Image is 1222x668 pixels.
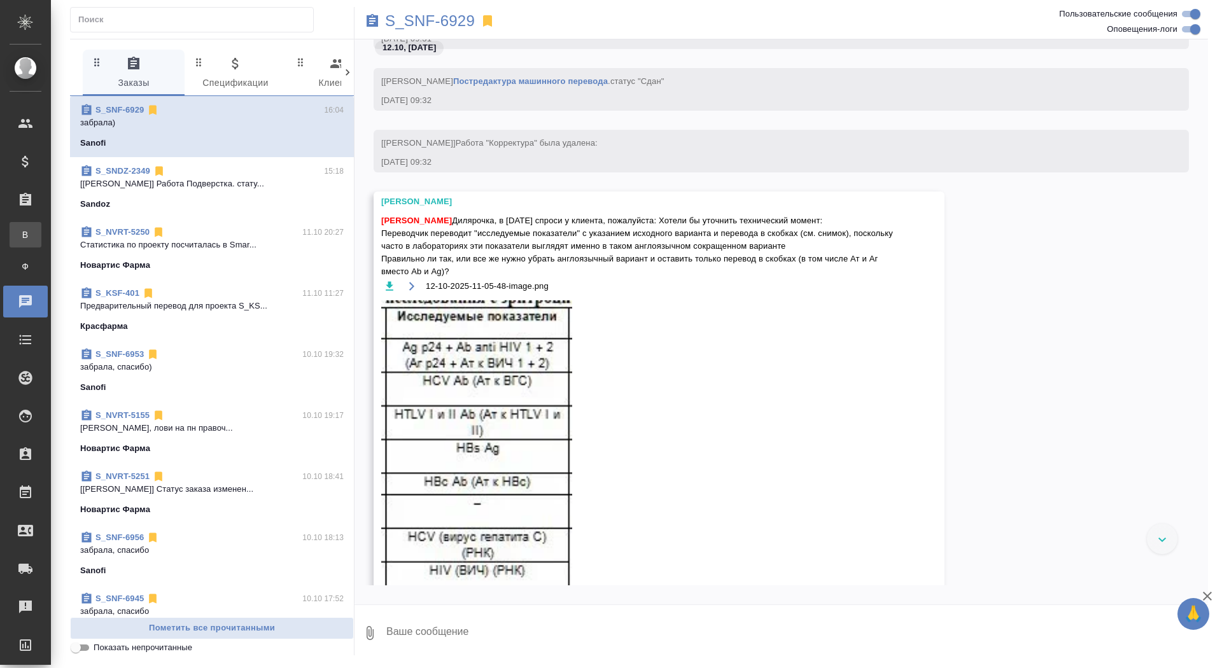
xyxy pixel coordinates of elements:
div: S_SNF-694510.10 17:52забрала, спасибоSanofi [70,585,354,646]
p: Новартис Фарма [80,442,150,455]
a: Ф [10,254,41,279]
a: Постредактура машинного перевода [453,76,608,86]
p: 11.10 11:27 [302,287,344,300]
span: В [16,228,35,241]
p: забрала, спасибо) [80,361,344,373]
svg: Отписаться [146,348,159,361]
a: S_SNF-6929 [95,105,144,115]
svg: Отписаться [146,531,159,544]
button: Открыть на драйве [404,278,419,294]
div: S_SNDZ-234915:18[[PERSON_NAME]] Работа Подверстка. стату...Sandoz [70,157,354,218]
button: Скачать [381,278,397,294]
div: [PERSON_NAME] [381,195,900,208]
div: S_SNF-695310.10 19:32забрала, спасибо)Sanofi [70,340,354,401]
svg: Отписаться [152,470,165,483]
a: В [10,222,41,247]
svg: Зажми и перетащи, чтобы поменять порядок вкладок [193,56,205,68]
svg: Зажми и перетащи, чтобы поменять порядок вкладок [295,56,307,68]
svg: Отписаться [142,287,155,300]
a: S_SNF-6945 [95,594,144,603]
svg: Отписаться [152,226,165,239]
span: Работа "Корректура" была удалена: [456,138,598,148]
p: Предварительный перевод для проекта S_KS... [80,300,344,312]
a: S_SNF-6953 [95,349,144,359]
p: 10.10 19:32 [302,348,344,361]
div: S_SNF-692916:04забрала)Sanofi [70,96,354,157]
span: Пометить все прочитанными [77,621,347,636]
p: забрала) [80,116,344,129]
span: Дилярочка, в [DATE] спроси у клиента, пожалуйста: Хотели бы уточнить технический момент: Переводч... [381,214,900,278]
div: S_SNF-695610.10 18:13забрала, спасибоSanofi [70,524,354,585]
div: S_KSF-40111.10 11:27Предварительный перевод для проекта S_KS...Красфарма [70,279,354,340]
span: Показать непрочитанные [94,641,192,654]
svg: Отписаться [153,165,165,177]
svg: Отписаться [152,409,165,422]
span: Заказы [90,56,177,91]
span: Клиенты [294,56,381,91]
span: [[PERSON_NAME] . [381,76,664,86]
a: S_NVRT-5250 [95,227,150,237]
p: 12.10, [DATE] [383,41,436,54]
p: [[PERSON_NAME]] Статус заказа изменен... [80,483,344,496]
a: S_NVRT-5251 [95,471,150,481]
a: S_SNDZ-2349 [95,166,150,176]
p: Sanofi [80,564,106,577]
div: S_NVRT-525011.10 20:27Cтатистика по проекту посчиталась в Smar...Новартис Фарма [70,218,354,279]
button: 🙏 [1177,598,1209,630]
p: 11.10 20:27 [302,226,344,239]
span: [PERSON_NAME] [381,216,452,225]
a: S_SNF-6929 [385,15,475,27]
p: 15:18 [324,165,344,177]
span: 12-10-2025-11-05-48-image.png [426,280,549,293]
div: S_NVRT-525110.10 18:41[[PERSON_NAME]] Статус заказа изменен...Новартис Фарма [70,463,354,524]
p: Новартис Фарма [80,503,150,516]
span: Пользовательские сообщения [1059,8,1177,20]
p: [PERSON_NAME], лови на пн правоч... [80,422,344,435]
svg: Зажми и перетащи, чтобы поменять порядок вкладок [91,56,103,68]
a: S_NVRT-5155 [95,410,150,420]
p: Sandoz [80,198,110,211]
p: забрала, спасибо [80,544,344,557]
p: 10.10 18:13 [302,531,344,544]
a: S_SNF-6956 [95,532,144,542]
p: Cтатистика по проекту посчиталась в Smar... [80,239,344,251]
button: Пометить все прочитанными [70,617,354,639]
svg: Отписаться [146,104,159,116]
span: Оповещения-логи [1107,23,1177,36]
p: Sanofi [80,137,106,150]
input: Поиск [78,11,313,29]
svg: Отписаться [146,592,159,605]
a: S_KSF-401 [95,288,139,298]
p: Новартис Фарма [80,259,150,272]
p: забрала, спасибо [80,605,344,618]
div: [DATE] 09:32 [381,156,1144,169]
span: Спецификации [192,56,279,91]
span: 🙏 [1183,601,1204,627]
p: 10.10 18:41 [302,470,344,483]
div: S_NVRT-515510.10 19:17[PERSON_NAME], лови на пн правоч...Новартис Фарма [70,401,354,463]
p: 10.10 17:52 [302,592,344,605]
p: 10.10 19:17 [302,409,344,422]
p: 16:04 [324,104,344,116]
p: Sanofi [80,381,106,394]
p: [[PERSON_NAME]] Работа Подверстка. стату... [80,177,344,190]
p: Красфарма [80,320,128,333]
span: статус "Сдан" [610,76,664,86]
span: [[PERSON_NAME]] [381,138,598,148]
span: Ф [16,260,35,273]
div: [DATE] 09:32 [381,94,1144,107]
